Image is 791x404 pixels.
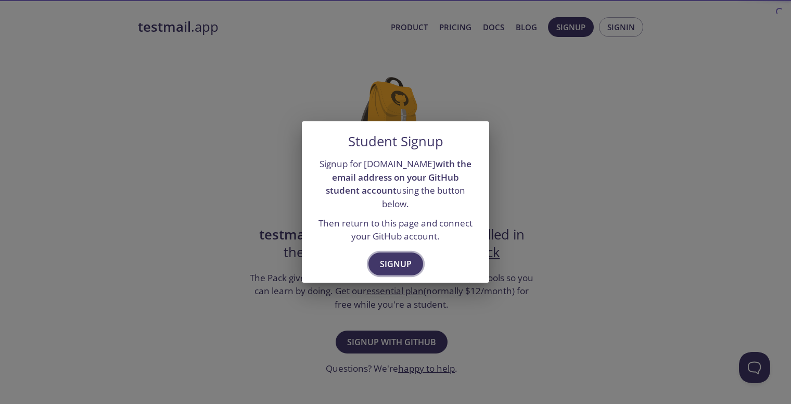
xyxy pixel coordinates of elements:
[314,157,477,211] p: Signup for [DOMAIN_NAME] using the button below.
[326,158,471,196] strong: with the email address on your GitHub student account
[314,217,477,243] p: Then return to this page and connect your GitHub account.
[368,253,423,275] button: Signup
[348,134,443,149] h5: Student Signup
[380,257,412,271] span: Signup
